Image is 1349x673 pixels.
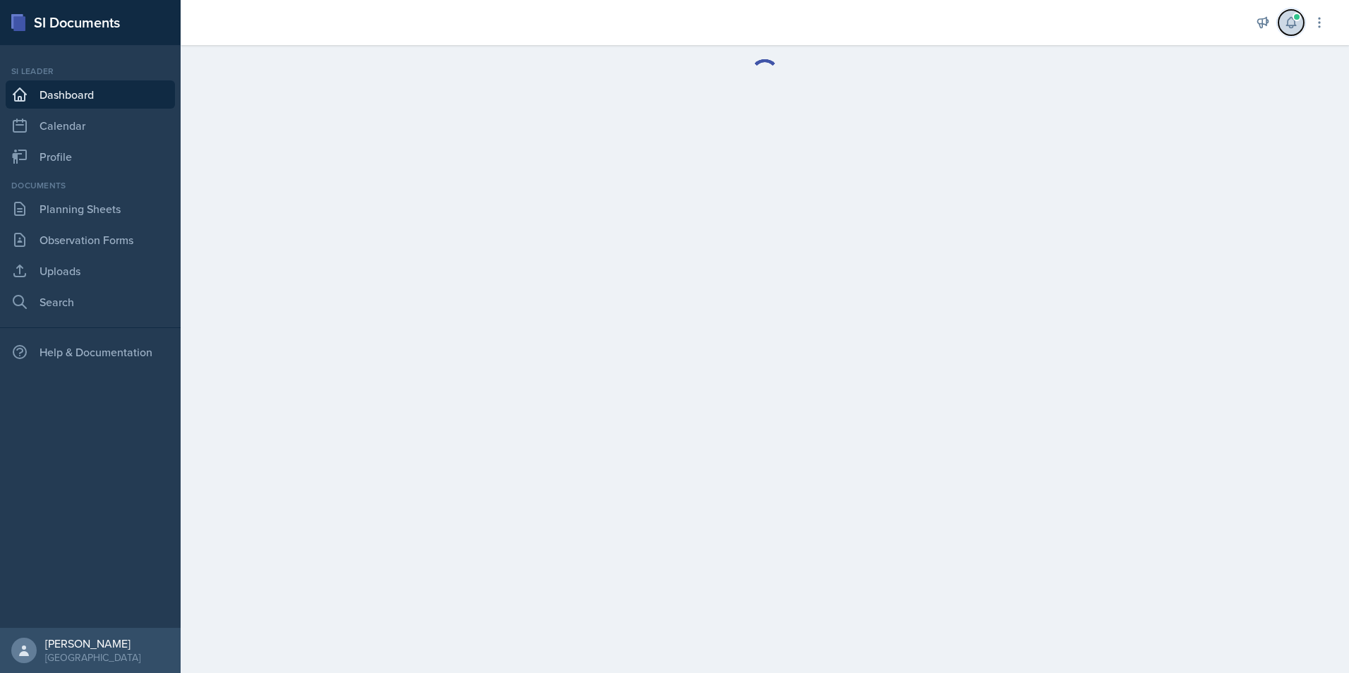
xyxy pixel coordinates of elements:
[6,195,175,223] a: Planning Sheets
[6,179,175,192] div: Documents
[6,80,175,109] a: Dashboard
[6,257,175,285] a: Uploads
[6,111,175,140] a: Calendar
[6,226,175,254] a: Observation Forms
[45,650,140,665] div: [GEOGRAPHIC_DATA]
[6,288,175,316] a: Search
[6,338,175,366] div: Help & Documentation
[45,636,140,650] div: [PERSON_NAME]
[6,143,175,171] a: Profile
[6,65,175,78] div: Si leader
